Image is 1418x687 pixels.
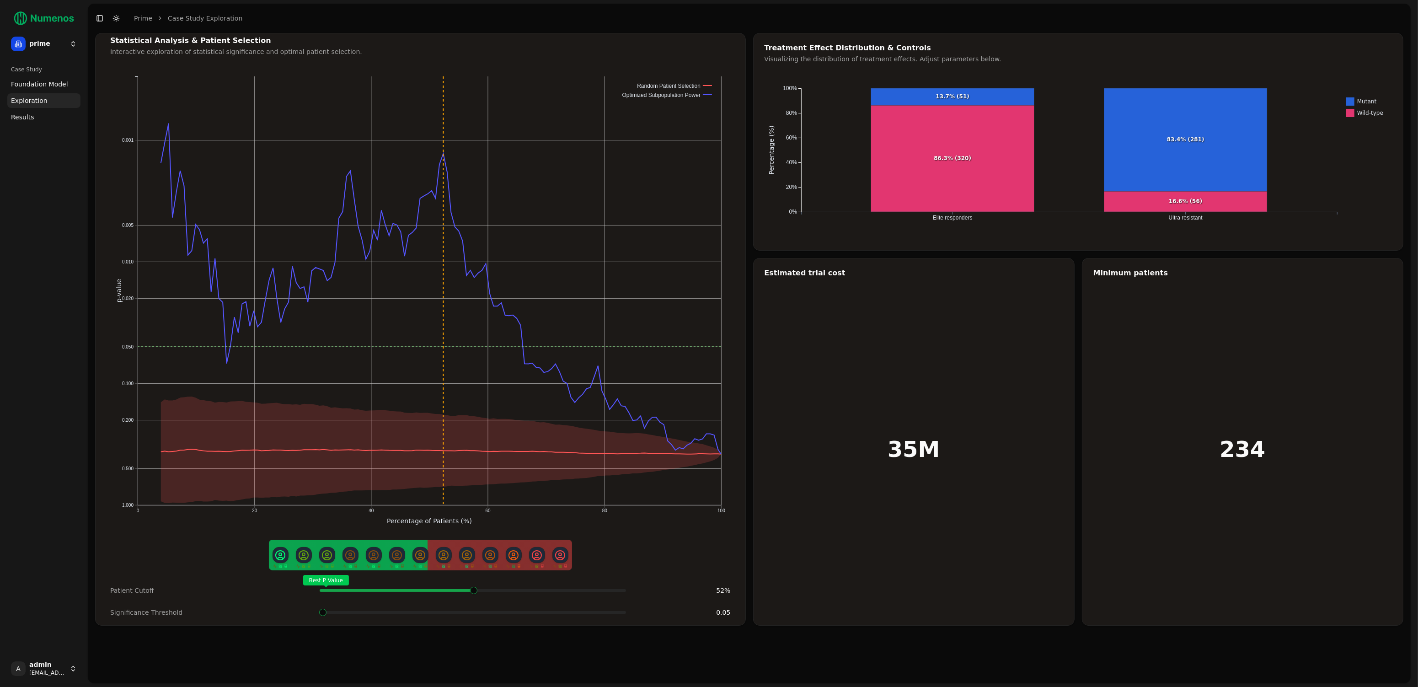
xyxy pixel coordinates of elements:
text: 40% [786,159,797,166]
text: 0.001 [122,138,134,143]
span: [EMAIL_ADDRESS] [29,669,66,676]
span: Exploration [11,96,48,105]
text: 40 [369,508,374,513]
button: Aadmin[EMAIL_ADDRESS] [7,658,80,680]
text: Random Patient Selection [637,83,701,89]
text: 16.6% (56) [1169,198,1202,204]
text: 100% [783,85,797,91]
text: Percentage (%) [768,125,775,174]
text: 20% [786,184,797,190]
h1: 234 [1220,438,1265,460]
span: Results [11,113,34,122]
img: Numenos [7,7,80,29]
a: Results [7,110,80,124]
text: Wild-type [1357,110,1383,116]
text: Percentage of Patients (%) [387,517,472,525]
text: 0.005 [122,223,134,228]
nav: breadcrumb [134,14,242,23]
a: Exploration [7,93,80,108]
div: Significance Threshold [110,608,312,617]
text: Mutant [1357,98,1377,105]
a: Case Study Exploration [168,14,242,23]
text: 0.010 [122,259,134,264]
text: 60% [786,134,797,141]
div: Treatment Effect Distribution & Controls [765,44,1392,52]
text: 100 [717,508,725,513]
text: Ultra resistant [1168,215,1203,221]
text: 20 [252,508,257,513]
div: Case Study [7,62,80,77]
button: Toggle Dark Mode [110,12,123,25]
span: prime [29,40,66,48]
text: 0.020 [122,296,134,301]
text: p-value [115,279,123,303]
div: Patient Cutoff [110,586,312,595]
text: 13.7% (51) [936,93,969,100]
text: 0 [137,508,139,513]
text: 0.100 [122,381,134,386]
h1: 35M [888,438,940,460]
text: 60 [486,508,491,513]
a: prime [134,14,152,23]
div: Statistical Analysis & Patient Selection [110,37,731,44]
text: Elite responders [932,215,972,221]
a: Foundation Model [7,77,80,91]
div: 52 % [633,586,731,595]
text: Optimized Subpopulation Power [622,92,701,98]
div: 0.05 [633,608,731,617]
text: 0.500 [122,466,134,471]
text: 1.000 [122,503,134,508]
div: Interactive exploration of statistical significance and optimal patient selection. [110,47,731,56]
button: Toggle Sidebar [93,12,106,25]
text: 0% [789,209,797,215]
span: A [11,661,26,676]
text: 86.3% (320) [934,155,971,161]
span: Foundation Model [11,80,68,89]
text: 0.200 [122,418,134,423]
text: 0.050 [122,344,134,349]
button: prime [7,33,80,55]
text: 80 [602,508,608,513]
span: Best P Value [303,575,349,585]
span: admin [29,661,66,669]
text: 80% [786,110,797,116]
text: 83.4% (281) [1167,136,1204,143]
div: Visualizing the distribution of treatment effects. Adjust parameters below. [765,54,1392,64]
